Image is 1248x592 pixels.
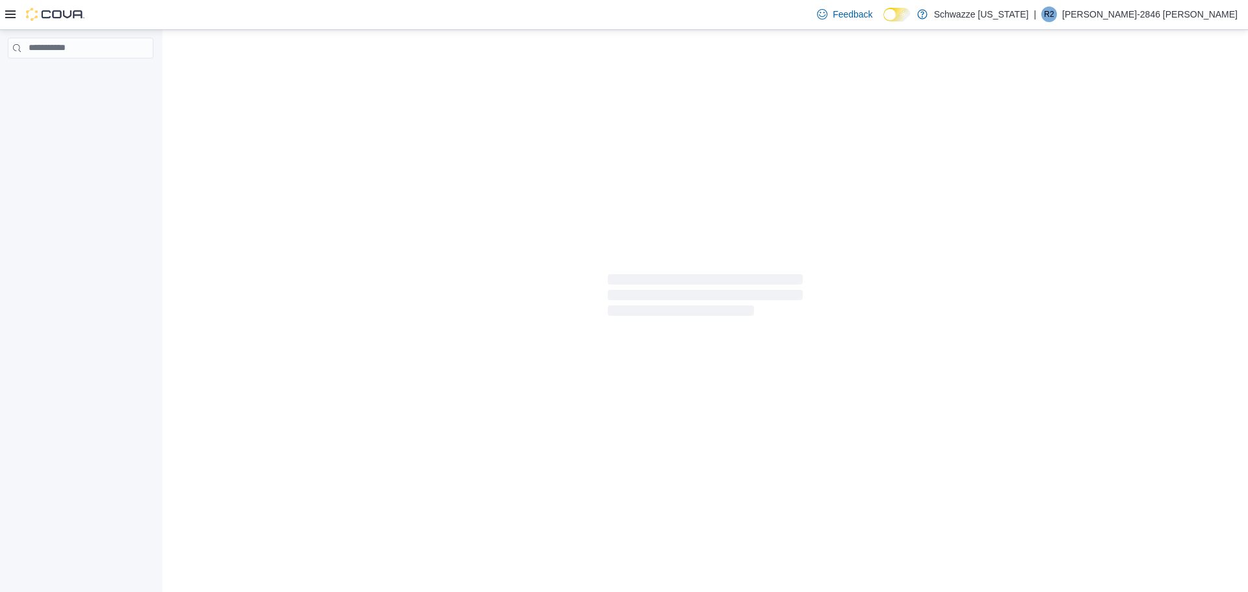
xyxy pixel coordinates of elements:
p: | [1033,6,1036,22]
span: R2 [1044,6,1054,22]
p: Schwazze [US_STATE] [934,6,1029,22]
span: Loading [608,277,803,318]
img: Cova [26,8,84,21]
span: Feedback [833,8,872,21]
nav: Complex example [8,61,153,92]
input: Dark Mode [883,8,911,21]
a: Feedback [812,1,877,27]
p: [PERSON_NAME]-2846 [PERSON_NAME] [1062,6,1238,22]
div: Rebecca-2846 Portillo [1041,6,1057,22]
